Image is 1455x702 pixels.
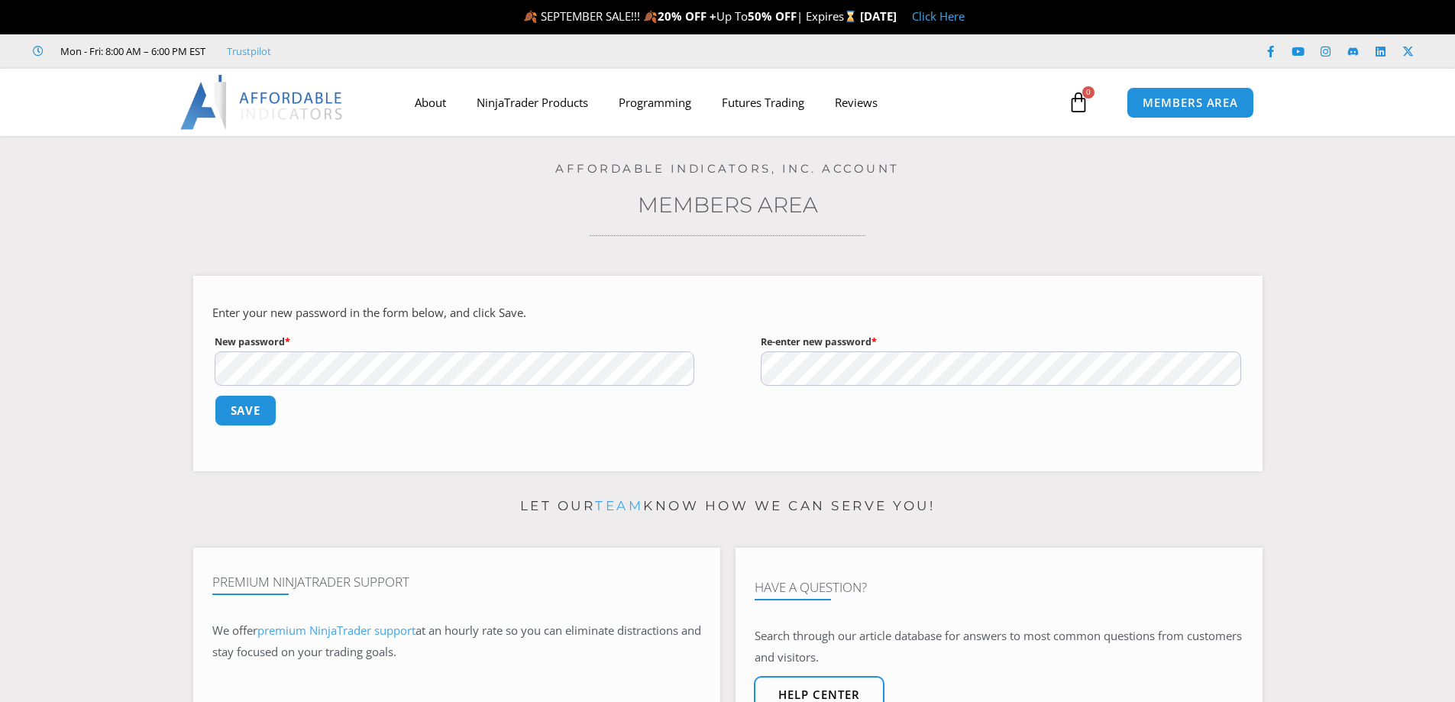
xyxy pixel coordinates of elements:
[555,161,900,176] a: Affordable Indicators, Inc. Account
[748,8,797,24] strong: 50% OFF
[755,626,1243,668] p: Search through our article database for answers to most common questions from customers and visit...
[180,75,344,130] img: LogoAI | Affordable Indicators – NinjaTrader
[215,332,695,351] label: New password
[706,85,820,120] a: Futures Trading
[658,8,716,24] strong: 20% OFF +
[212,574,701,590] h4: Premium NinjaTrader Support
[860,8,897,24] strong: [DATE]
[755,580,1243,595] h4: Have A Question?
[57,42,205,60] span: Mon - Fri: 8:00 AM – 6:00 PM EST
[845,11,856,22] img: ⌛
[461,85,603,120] a: NinjaTrader Products
[1143,97,1238,108] span: MEMBERS AREA
[1045,80,1112,125] a: 0
[193,494,1263,519] p: Let our know how we can serve you!
[212,623,701,659] span: at an hourly rate so you can eliminate distractions and stay focused on your trading goals.
[1127,87,1254,118] a: MEMBERS AREA
[761,332,1241,351] label: Re-enter new password
[399,85,1064,120] nav: Menu
[778,689,860,700] span: Help center
[212,302,1243,324] p: Enter your new password in the form below, and click Save.
[212,623,257,638] span: We offer
[820,85,893,120] a: Reviews
[215,395,277,426] button: Save
[638,192,818,218] a: Members Area
[912,8,965,24] a: Click Here
[257,623,415,638] a: premium NinjaTrader support
[227,42,271,60] a: Trustpilot
[399,85,461,120] a: About
[595,498,643,513] a: team
[523,8,860,24] span: 🍂 SEPTEMBER SALE!!! 🍂 Up To | Expires
[603,85,706,120] a: Programming
[1082,86,1094,99] span: 0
